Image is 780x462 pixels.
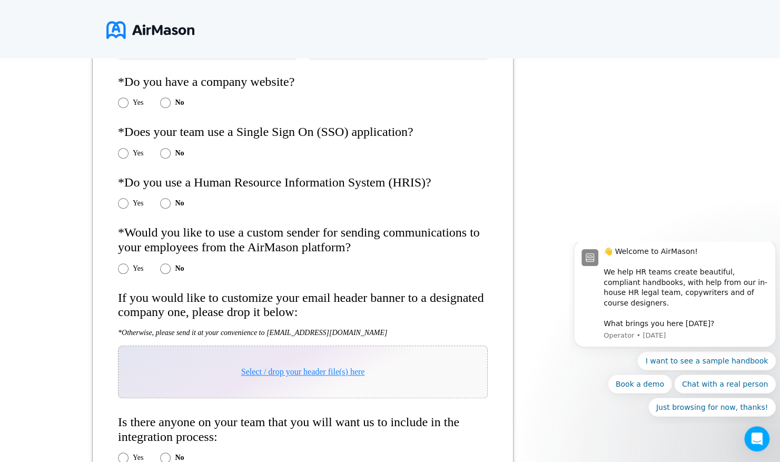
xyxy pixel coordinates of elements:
label: Yes [133,264,143,273]
img: Profile image for Operator [12,7,29,24]
label: No [175,149,184,158]
iframe: Intercom notifications message [569,242,780,423]
label: Yes [133,99,143,107]
h5: *Otherwise, please send it at your convenience to [EMAIL_ADDRESS][DOMAIN_NAME] [118,328,488,337]
div: Message content [34,5,199,87]
button: Quick reply: Book a demo [38,133,103,152]
h4: *Does your team use a Single Sign On (SSO) application? [118,125,488,140]
label: Yes [133,149,143,158]
h4: Is there anyone on your team that you will want us to include in the integration process: [118,415,488,444]
h4: *Do you have a company website? [118,75,488,90]
h4: If you would like to customize your email header banner to a designated company one, please drop ... [118,291,488,320]
span: Select / drop your header file(s) here [241,367,365,376]
button: Quick reply: I want to see a sample handbook [68,110,206,129]
iframe: Intercom live chat [744,426,769,451]
h4: *Do you use a Human Resource Information System (HRIS)? [118,175,488,190]
label: Yes [133,199,143,208]
label: No [175,99,184,107]
div: 👋 Welcome to AirMason! We help HR teams create beautiful, compliant handbooks, with help from our... [34,5,199,87]
label: No [175,264,184,273]
div: Quick reply options [4,110,206,175]
label: No [175,199,184,208]
label: No [175,454,184,462]
label: Yes [133,454,143,462]
h4: *Would you like to use a custom sender for sending communications to your employees from the AirM... [118,225,488,254]
button: Quick reply: Just browsing for now, thanks! [79,156,206,175]
button: Quick reply: Chat with a real person [105,133,206,152]
p: Message from Operator, sent 2w ago [34,89,199,99]
img: logo [106,17,194,43]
